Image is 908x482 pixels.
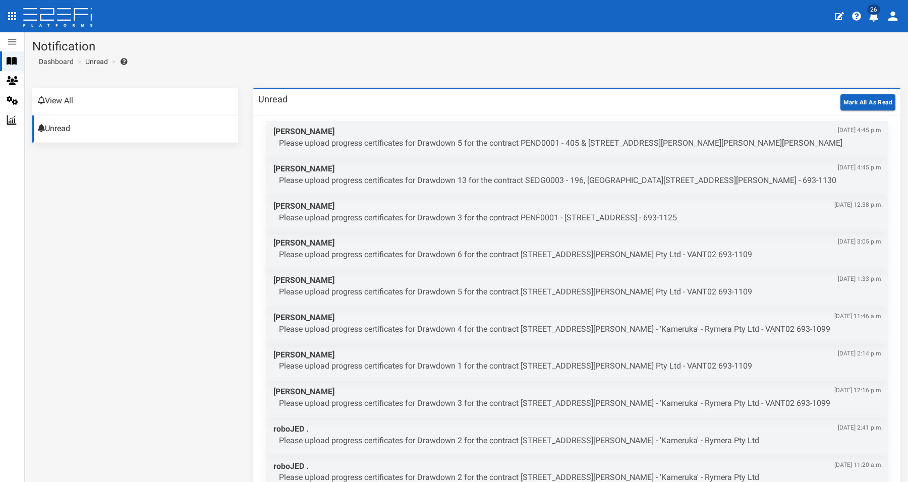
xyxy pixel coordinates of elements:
p: Please upload progress certificates for Drawdown 5 for the contract PEND0001 - 405 & [STREET_ADDR... [279,138,883,149]
p: Please upload progress certificates for Drawdown 3 for the contract [STREET_ADDRESS][PERSON_NAME]... [279,398,883,409]
span: [DATE] 2:41 p.m. [838,424,883,432]
a: [PERSON_NAME][DATE] 4:45 p.m. Please upload progress certificates for Drawdown 13 for the contrac... [266,158,888,196]
span: [PERSON_NAME] [273,386,883,398]
a: Mark All As Read [840,97,895,106]
span: [DATE] 11:20 a.m. [834,461,883,469]
span: [DATE] 11:46 a.m. [834,312,883,321]
p: Please upload progress certificates for Drawdown 6 for the contract [STREET_ADDRESS][PERSON_NAME]... [279,249,883,261]
span: [PERSON_NAME] [273,312,883,324]
a: [PERSON_NAME][DATE] 1:33 p.m. Please upload progress certificates for Drawdown 5 for the contract... [266,270,888,307]
h3: Unread [258,95,288,104]
h1: Notification [32,40,900,53]
span: [DATE] 12:38 p.m. [834,201,883,209]
span: [DATE] 1:33 p.m. [838,275,883,283]
span: Dashboard [35,57,74,66]
span: [PERSON_NAME] [273,275,883,286]
a: Dashboard [35,56,74,67]
span: [DATE] 4:45 p.m. [838,163,883,172]
p: Please upload progress certificates for Drawdown 1 for the contract [STREET_ADDRESS][PERSON_NAME]... [279,360,883,372]
p: Please upload progress certificates for Drawdown 2 for the contract [STREET_ADDRESS][PERSON_NAME]... [279,435,883,447]
span: [DATE] 12:16 p.m. [834,386,883,395]
span: [PERSON_NAME] [273,349,883,361]
button: Mark All As Read [840,94,895,110]
span: [PERSON_NAME] [273,126,883,138]
a: Unread [85,56,108,67]
span: [DATE] 2:14 p.m. [838,349,883,358]
p: Please upload progress certificates for Drawdown 13 for the contract SEDG0003 - 196, [GEOGRAPHIC_... [279,175,883,187]
span: roboJED . [273,461,883,472]
a: roboJED .[DATE] 2:41 p.m. Please upload progress certificates for Drawdown 2 for the contract [ST... [266,418,888,456]
span: [PERSON_NAME] [273,237,883,249]
p: Please upload progress certificates for Drawdown 3 for the contract PENF0001 - [STREET_ADDRESS] -... [279,212,883,224]
span: [DATE] 4:45 p.m. [838,126,883,135]
a: [PERSON_NAME][DATE] 4:45 p.m. Please upload progress certificates for Drawdown 5 for the contract... [266,121,888,158]
a: [PERSON_NAME][DATE] 11:46 a.m. Please upload progress certificates for Drawdown 4 for the contrac... [266,307,888,344]
span: roboJED . [273,424,883,435]
span: [DATE] 3:05 p.m. [838,237,883,246]
span: [PERSON_NAME] [273,163,883,175]
a: [PERSON_NAME][DATE] 3:05 p.m. Please upload progress certificates for Drawdown 6 for the contract... [266,232,888,270]
span: [PERSON_NAME] [273,201,883,212]
a: [PERSON_NAME][DATE] 2:14 p.m. Please upload progress certificates for Drawdown 1 for the contract... [266,344,888,382]
a: [PERSON_NAME][DATE] 12:16 p.m. Please upload progress certificates for Drawdown 3 for the contrac... [266,381,888,418]
a: [PERSON_NAME][DATE] 12:38 p.m. Please upload progress certificates for Drawdown 3 for the contrac... [266,196,888,233]
p: Please upload progress certificates for Drawdown 5 for the contract [STREET_ADDRESS][PERSON_NAME]... [279,286,883,298]
a: View All [32,88,238,115]
p: Please upload progress certificates for Drawdown 4 for the contract [STREET_ADDRESS][PERSON_NAME]... [279,324,883,335]
a: Unread [32,115,238,143]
